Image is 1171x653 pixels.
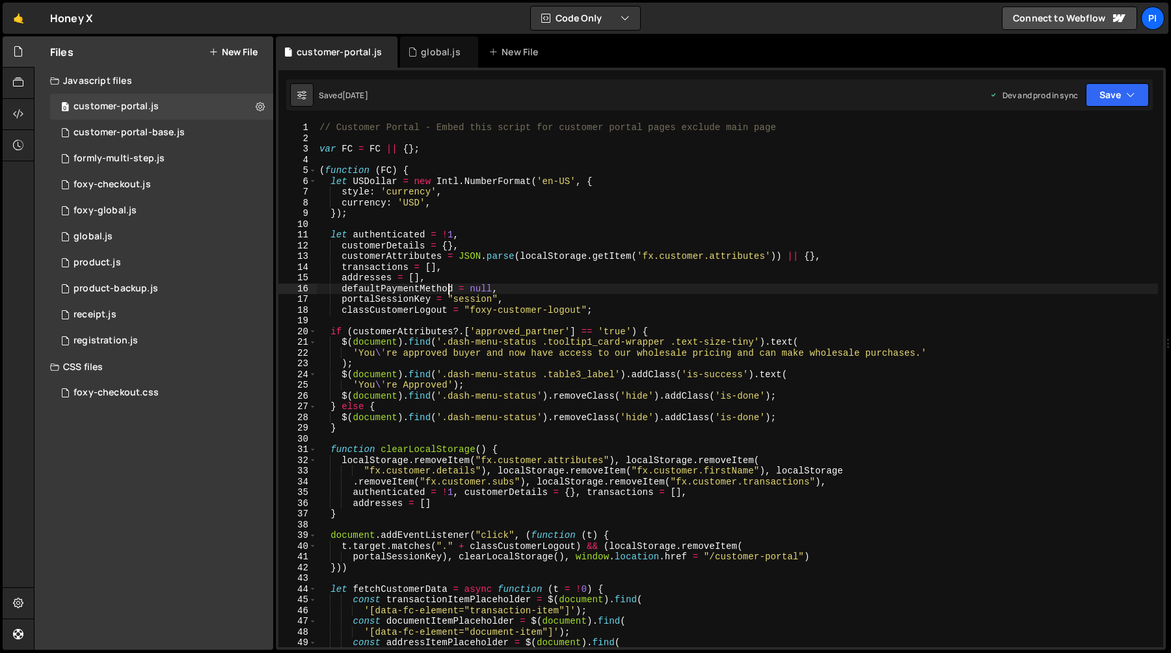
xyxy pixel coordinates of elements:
[50,224,273,250] div: 11115/25973.js
[342,90,368,101] div: [DATE]
[50,380,273,406] div: 11115/29670.css
[50,302,273,328] div: 11115/30391.js
[278,358,317,369] div: 23
[50,328,273,354] div: 11115/30581.js
[50,10,92,26] div: Honey X
[278,637,317,648] div: 49
[278,219,317,230] div: 10
[278,273,317,284] div: 15
[278,230,317,241] div: 11
[278,133,317,144] div: 2
[278,326,317,338] div: 20
[421,46,460,59] div: global.js
[50,146,273,172] div: 11115/31206.js
[278,294,317,305] div: 17
[278,477,317,488] div: 34
[278,412,317,423] div: 28
[50,198,273,224] div: 11115/29457.js
[319,90,368,101] div: Saved
[989,90,1078,101] div: Dev and prod in sync
[1141,7,1164,30] a: Pi
[1002,7,1137,30] a: Connect to Webflow
[74,387,159,399] div: foxy-checkout.css
[74,283,158,295] div: product-backup.js
[278,348,317,359] div: 22
[278,315,317,326] div: 19
[74,335,138,347] div: registration.js
[74,205,137,217] div: foxy-global.js
[278,552,317,563] div: 41
[3,3,34,34] a: 🤙
[278,520,317,531] div: 38
[297,46,382,59] div: customer-portal.js
[489,46,543,59] div: New File
[278,563,317,574] div: 42
[74,257,121,269] div: product.js
[34,68,273,94] div: Javascript files
[278,498,317,509] div: 36
[278,573,317,584] div: 43
[34,354,273,380] div: CSS files
[278,434,317,445] div: 30
[278,122,317,133] div: 1
[278,144,317,155] div: 3
[50,172,273,198] div: 11115/30890.js
[50,45,74,59] h2: Files
[278,155,317,166] div: 4
[278,187,317,198] div: 7
[1086,83,1149,107] button: Save
[278,455,317,466] div: 32
[278,284,317,295] div: 16
[278,391,317,402] div: 26
[278,305,317,316] div: 18
[278,401,317,412] div: 27
[278,251,317,262] div: 13
[278,487,317,498] div: 35
[278,541,317,552] div: 40
[278,509,317,520] div: 37
[209,47,258,57] button: New File
[278,262,317,273] div: 14
[278,627,317,638] div: 48
[278,165,317,176] div: 5
[74,101,159,113] div: customer-portal.js
[278,423,317,434] div: 29
[61,103,69,113] span: 0
[50,120,273,146] div: 11115/30117.js
[50,94,273,120] div: 11115/28888.js
[278,198,317,209] div: 8
[278,606,317,617] div: 46
[278,380,317,391] div: 25
[50,276,273,302] div: 11115/33543.js
[278,444,317,455] div: 31
[278,530,317,541] div: 39
[74,127,185,139] div: customer-portal-base.js
[278,466,317,477] div: 33
[278,208,317,219] div: 9
[50,250,273,276] div: 11115/29587.js
[278,369,317,380] div: 24
[278,584,317,595] div: 44
[74,179,151,191] div: foxy-checkout.js
[278,337,317,348] div: 21
[531,7,640,30] button: Code Only
[74,153,165,165] div: formly-multi-step.js
[278,241,317,252] div: 12
[74,231,113,243] div: global.js
[278,176,317,187] div: 6
[278,616,317,627] div: 47
[74,309,116,321] div: receipt.js
[278,594,317,606] div: 45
